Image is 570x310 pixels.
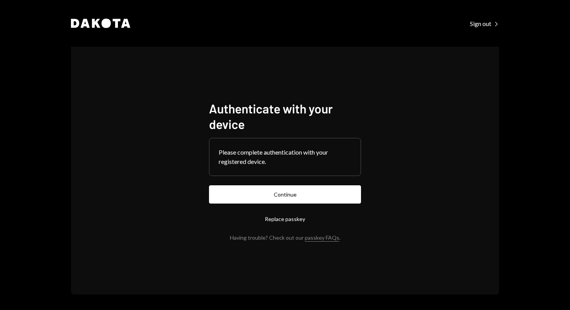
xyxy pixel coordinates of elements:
a: passkey FAQs [305,234,339,242]
div: Sign out [470,20,499,28]
a: Sign out [470,19,499,28]
div: Having trouble? Check out our . [230,234,340,241]
h1: Authenticate with your device [209,101,361,132]
button: Replace passkey [209,210,361,228]
div: Please complete authentication with your registered device. [219,148,351,166]
button: Continue [209,185,361,204]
